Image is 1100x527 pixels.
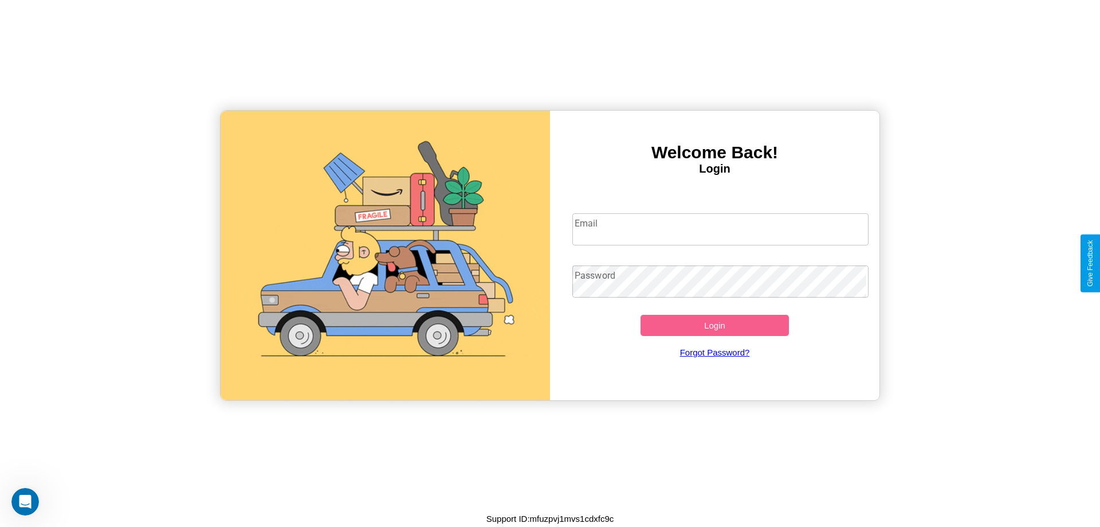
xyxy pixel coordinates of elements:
[486,511,614,526] p: Support ID: mfuzpvj1mvs1cdxfc9c
[11,488,39,516] iframe: Intercom live chat
[221,111,550,400] img: gif
[641,315,789,336] button: Login
[567,336,863,369] a: Forgot Password?
[1086,240,1094,287] div: Give Feedback
[550,162,879,175] h4: Login
[550,143,879,162] h3: Welcome Back!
